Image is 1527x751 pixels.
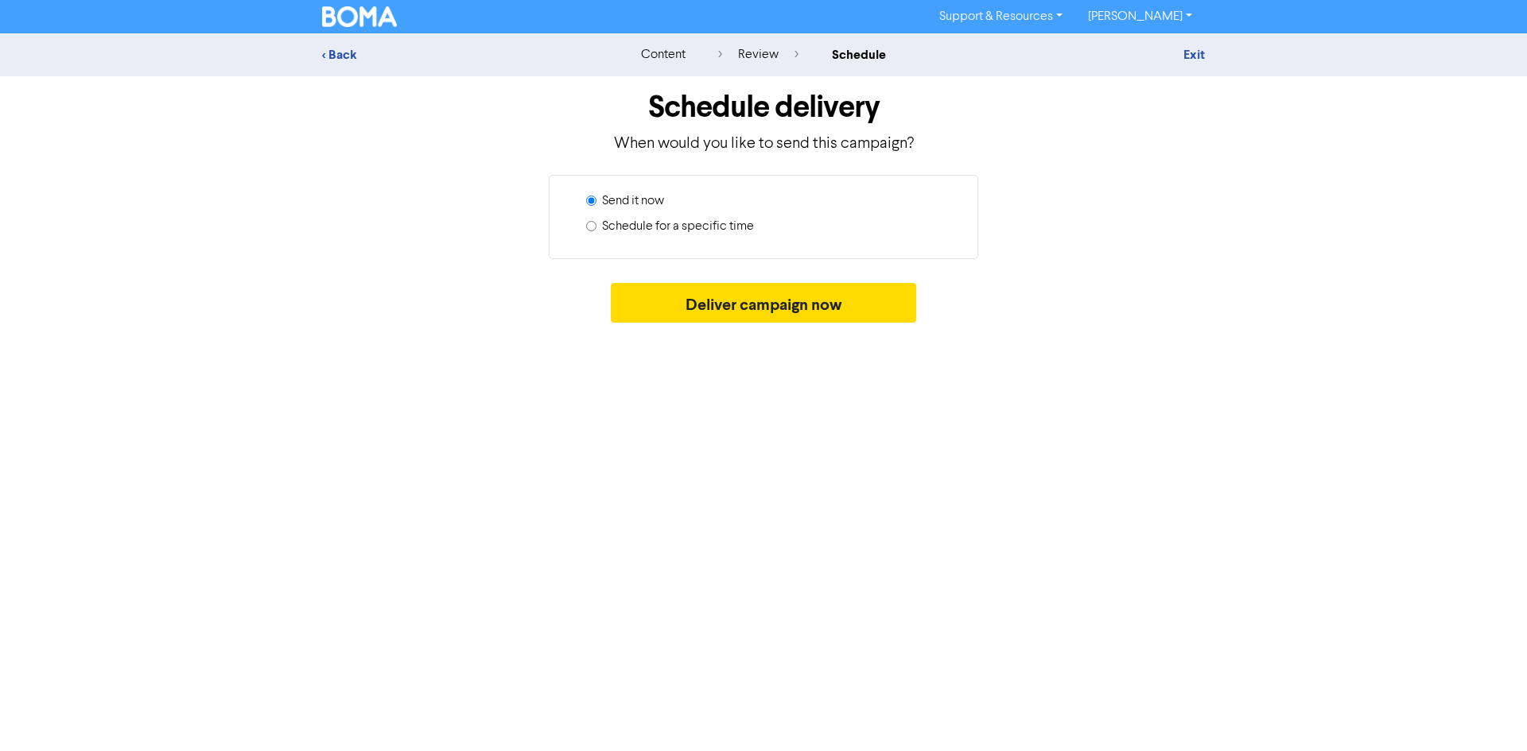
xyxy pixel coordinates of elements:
[1075,4,1205,29] a: [PERSON_NAME]
[322,132,1205,156] p: When would you like to send this campaign?
[927,4,1075,29] a: Support & Resources
[832,45,886,64] div: schedule
[322,89,1205,126] h1: Schedule delivery
[322,45,600,64] div: < Back
[602,217,754,236] label: Schedule for a specific time
[1447,675,1527,751] iframe: Chat Widget
[322,6,397,27] img: BOMA Logo
[611,283,917,323] button: Deliver campaign now
[718,45,798,64] div: review
[641,45,686,64] div: content
[1183,47,1205,63] a: Exit
[602,192,664,211] label: Send it now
